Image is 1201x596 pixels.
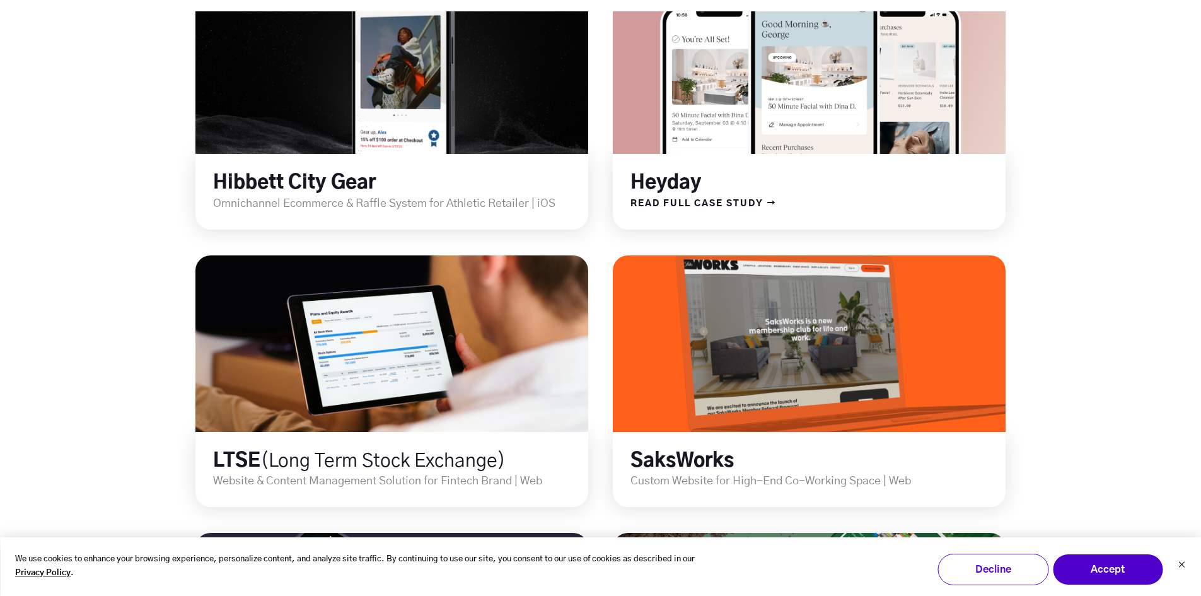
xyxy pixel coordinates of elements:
a: LTSE(Long Term Stock Exchange) [213,452,506,470]
span: (Long Term Stock Exchange) [260,452,506,470]
div: long term stock exchange (ltse) [195,255,588,508]
p: Custom Website for High-End Co-Working Space | Web [630,473,1006,489]
a: Privacy Policy [15,566,71,581]
a: SaksWorks [630,452,734,470]
p: Website & Content Management Solution for Fintech Brand | Web [213,473,588,489]
p: Omnichannel Ecommerce & Raffle System for Athletic Retailer | iOS [213,196,588,212]
button: Decline [937,554,1048,585]
a: Heyday [630,173,702,192]
p: We use cookies to enhance your browsing experience, personalize content, and analyze site traffic... [15,552,705,581]
button: Dismiss cookie banner [1178,559,1185,573]
button: Accept [1052,554,1163,585]
a: Hibbett City Gear [213,173,376,192]
div: long term stock exchange (ltse) [613,255,1006,508]
a: READ FULL CASE STUDY → [613,196,777,212]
